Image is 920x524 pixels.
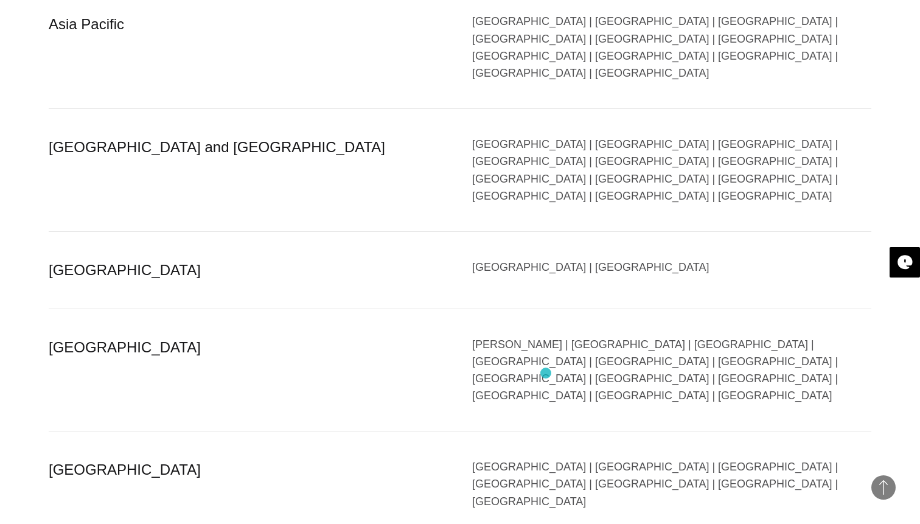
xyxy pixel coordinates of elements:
[472,259,871,282] div: [GEOGRAPHIC_DATA] | [GEOGRAPHIC_DATA]
[49,259,448,282] div: [GEOGRAPHIC_DATA]
[49,136,448,204] div: [GEOGRAPHIC_DATA] and [GEOGRAPHIC_DATA]
[49,13,448,82] div: Asia Pacific
[49,458,448,510] div: [GEOGRAPHIC_DATA]
[472,136,871,204] div: [GEOGRAPHIC_DATA] | [GEOGRAPHIC_DATA] | [GEOGRAPHIC_DATA] | [GEOGRAPHIC_DATA] | [GEOGRAPHIC_DATA]...
[871,475,896,500] button: Back to Top
[472,458,871,510] div: [GEOGRAPHIC_DATA] | [GEOGRAPHIC_DATA] | [GEOGRAPHIC_DATA] | [GEOGRAPHIC_DATA] | [GEOGRAPHIC_DATA]...
[472,13,871,82] div: [GEOGRAPHIC_DATA] | [GEOGRAPHIC_DATA] | [GEOGRAPHIC_DATA] | [GEOGRAPHIC_DATA] | [GEOGRAPHIC_DATA]...
[472,336,871,405] div: [PERSON_NAME] | [GEOGRAPHIC_DATA] | [GEOGRAPHIC_DATA] | [GEOGRAPHIC_DATA] | [GEOGRAPHIC_DATA] | [...
[49,336,448,405] div: [GEOGRAPHIC_DATA]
